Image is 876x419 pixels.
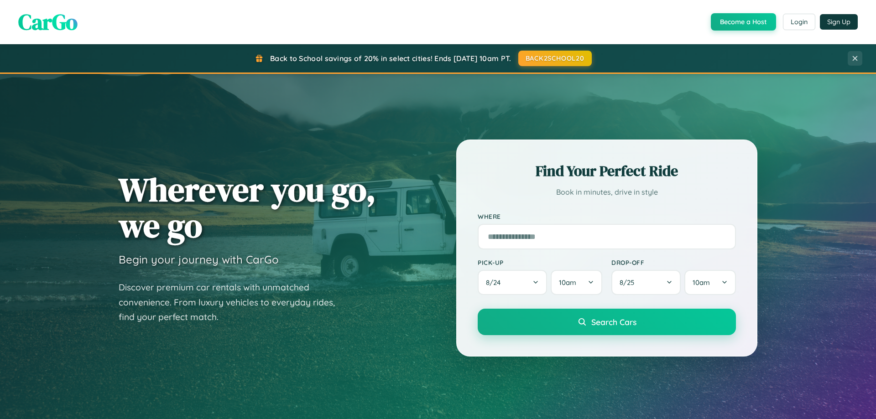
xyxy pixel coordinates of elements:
button: Login [783,14,815,30]
p: Book in minutes, drive in style [478,186,736,199]
button: Search Cars [478,309,736,335]
button: Sign Up [820,14,858,30]
span: CarGo [18,7,78,37]
button: BACK2SCHOOL20 [518,51,592,66]
button: 10am [684,270,736,295]
h2: Find Your Perfect Ride [478,161,736,181]
h3: Begin your journey with CarGo [119,253,279,266]
p: Discover premium car rentals with unmatched convenience. From luxury vehicles to everyday rides, ... [119,280,347,325]
span: 10am [693,278,710,287]
h1: Wherever you go, we go [119,171,376,243]
button: 8/24 [478,270,547,295]
label: Pick-up [478,259,602,266]
span: Back to School savings of 20% in select cities! Ends [DATE] 10am PT. [270,54,511,63]
button: 8/25 [611,270,681,295]
span: 10am [559,278,576,287]
button: Become a Host [711,13,776,31]
label: Drop-off [611,259,736,266]
span: 8 / 24 [486,278,505,287]
span: Search Cars [591,317,636,327]
span: 8 / 25 [620,278,639,287]
button: 10am [551,270,602,295]
label: Where [478,212,736,220]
